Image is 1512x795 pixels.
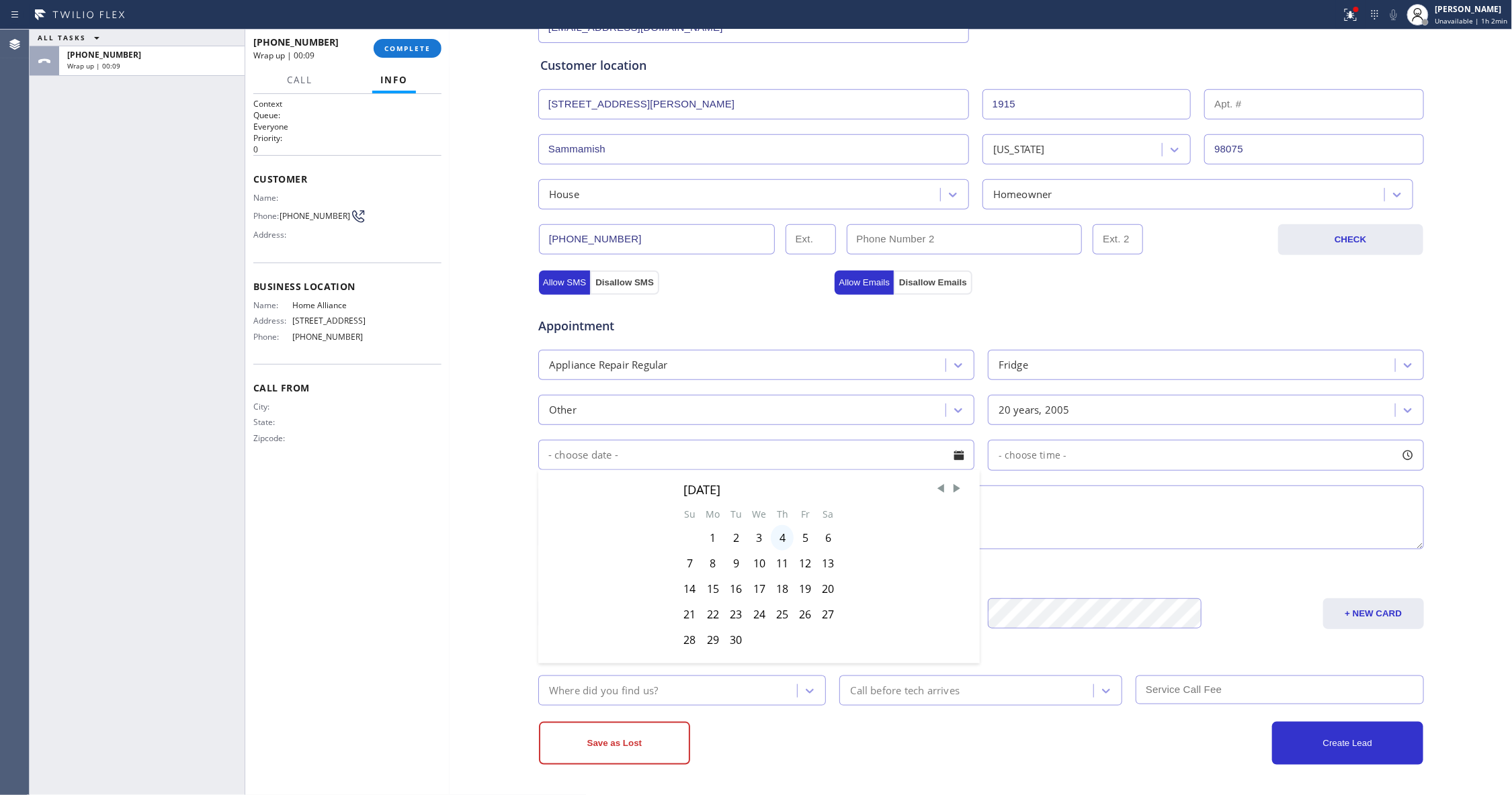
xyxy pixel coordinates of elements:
div: [DATE] [683,481,834,498]
div: Fri Sep 26 2025 [794,602,816,627]
span: Name: [253,193,292,203]
button: Call [279,67,321,93]
abbr: Monday [706,508,720,520]
div: Mon Sep 29 2025 [701,627,724,653]
div: Sun Sep 21 2025 [678,602,701,627]
span: Home Alliance [292,300,366,310]
div: Thu Sep 04 2025 [771,525,794,551]
div: House [549,187,579,202]
span: Info [380,74,408,86]
div: Call before tech arrives [850,683,960,698]
div: Fri Sep 12 2025 [794,551,816,576]
button: Create Lead [1272,722,1423,765]
div: Credit card [540,565,1422,583]
div: Mon Sep 01 2025 [701,525,724,551]
div: Where did you find us? [549,683,658,698]
span: Business location [253,280,442,293]
div: Sun Sep 28 2025 [678,627,701,653]
abbr: Friday [801,508,810,520]
abbr: Saturday [823,508,833,520]
input: Apt. # [1204,89,1424,120]
div: Tue Sep 09 2025 [724,551,747,576]
input: - choose date - [538,440,974,470]
span: [PHONE_NUMBER] [67,49,141,60]
span: Unavailable | 1h 2min [1435,16,1508,26]
span: Call [287,74,312,86]
div: Sun Sep 14 2025 [678,576,701,602]
h2: Queue: [253,109,442,121]
div: Customer location [540,56,1422,75]
span: Name: [253,300,292,310]
div: Tue Sep 02 2025 [724,525,747,551]
div: [PERSON_NAME] [1435,3,1508,15]
div: Wed Sep 03 2025 [747,525,771,551]
span: Address: [253,230,292,240]
div: Other [549,402,577,418]
div: Tue Sep 16 2025 [724,576,747,602]
div: Sat Sep 06 2025 [816,525,839,551]
button: Allow Emails [835,271,894,295]
span: City: [253,402,292,412]
span: Customer [253,173,442,185]
div: Other [540,643,1422,661]
span: Wrap up | 00:09 [253,50,314,61]
div: Sat Sep 20 2025 [816,576,839,602]
abbr: Thursday [777,508,788,520]
div: Fri Sep 05 2025 [794,525,816,551]
h2: Priority: [253,132,442,144]
span: [STREET_ADDRESS] [292,316,366,326]
span: Phone: [253,211,280,221]
span: [PHONE_NUMBER] [253,36,339,48]
input: City [538,134,969,165]
span: [PHONE_NUMBER] [292,332,366,342]
abbr: Sunday [684,508,696,520]
button: ALL TASKS [30,30,113,46]
input: Ext. [786,224,836,254]
button: Save as Lost [539,722,690,765]
div: Mon Sep 22 2025 [701,602,724,627]
div: 20 years, 2005 [999,402,1070,418]
span: ALL TASKS [38,33,86,42]
span: Next Month [950,482,964,496]
div: Wed Sep 24 2025 [747,602,771,627]
div: Sun Sep 07 2025 [678,551,701,576]
input: ZIP [1204,134,1424,165]
input: Phone Number 2 [847,224,1083,254]
button: Allow SMS [539,271,590,295]
button: COMPLETE [374,39,442,58]
input: Service Call Fee [1136,675,1424,704]
div: Fridge [999,357,1028,373]
div: Tue Sep 30 2025 [724,627,747,653]
input: Street # [982,89,1191,120]
div: Thu Sep 25 2025 [771,602,794,627]
button: CHECK [1278,224,1423,255]
input: Ext. 2 [1093,224,1143,254]
input: Address [538,89,969,120]
div: Sat Sep 13 2025 [816,551,839,576]
div: Thu Sep 18 2025 [771,576,794,602]
span: Wrap up | 00:09 [67,61,120,71]
div: Tue Sep 23 2025 [724,602,747,627]
div: [US_STATE] [993,142,1045,157]
div: Sat Sep 27 2025 [816,602,839,627]
span: [PHONE_NUMBER] [280,211,350,221]
button: Info [372,67,416,93]
h1: Context [253,98,442,109]
div: Homeowner [993,187,1052,202]
span: State: [253,417,292,427]
span: Call From [253,381,442,394]
button: Mute [1384,5,1403,24]
p: Everyone [253,121,442,132]
span: Zipcode: [253,433,292,443]
abbr: Tuesday [730,508,742,520]
p: 0 [253,144,442,155]
span: Appointment [538,317,832,335]
span: COMPLETE [384,44,431,53]
div: Mon Sep 15 2025 [701,576,724,602]
div: Mon Sep 08 2025 [701,551,724,576]
div: Appliance Repair Regular [549,357,668,373]
button: Disallow Emails [894,271,972,295]
span: Previous Month [934,482,948,496]
button: + NEW CARD [1323,598,1424,629]
div: Wed Sep 10 2025 [747,551,771,576]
